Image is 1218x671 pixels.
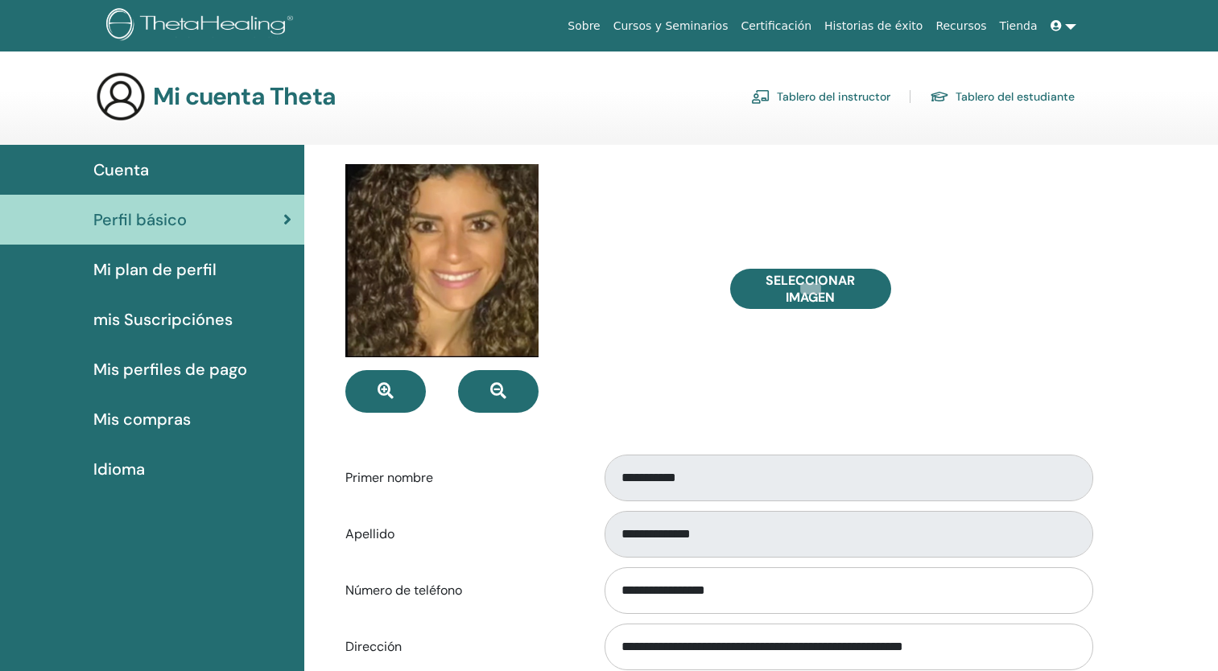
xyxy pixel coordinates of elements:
[153,82,336,111] h3: Mi cuenta Theta
[345,164,539,357] img: default.jpg
[751,89,770,104] img: chalkboard-teacher.svg
[93,208,187,232] span: Perfil básico
[800,283,821,294] input: Seleccionar imagen
[93,307,233,331] span: mis Suscripciónes
[993,11,1044,41] a: Tienda
[930,84,1075,109] a: Tablero del estudiante
[333,463,589,493] label: Primer nombre
[93,457,145,481] span: Idioma
[93,407,191,431] span: Mis compras
[106,8,299,44] img: logo.png
[93,158,149,182] span: Cuenta
[333,519,589,550] label: Apellido
[93,357,247,381] span: Mis perfiles de pago
[929,11,993,41] a: Recursos
[818,11,929,41] a: Historias de éxito
[607,11,735,41] a: Cursos y Seminarios
[930,90,949,104] img: graduation-cap.svg
[333,632,589,662] label: Dirección
[751,84,890,109] a: Tablero del instructor
[750,272,871,306] span: Seleccionar imagen
[95,71,147,122] img: generic-user-icon.jpg
[561,11,606,41] a: Sobre
[734,11,818,41] a: Certificación
[93,257,217,282] span: Mi plan de perfil
[333,575,589,606] label: Número de teléfono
